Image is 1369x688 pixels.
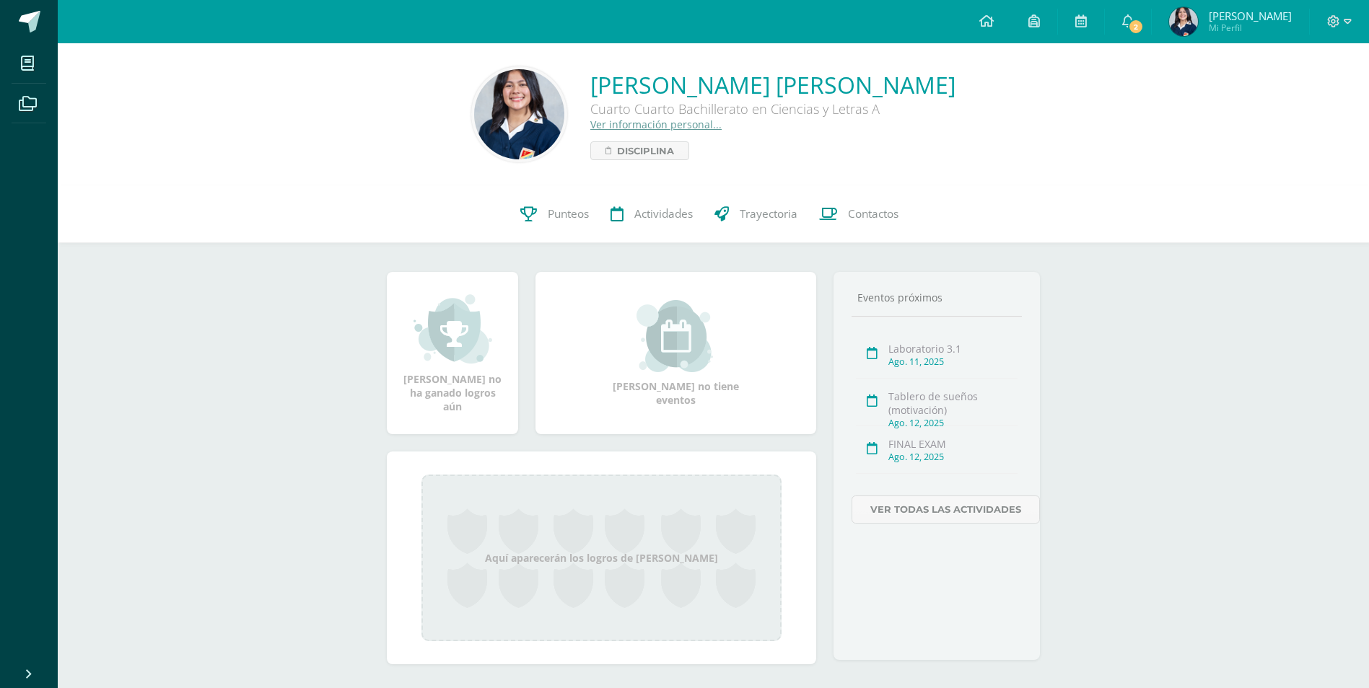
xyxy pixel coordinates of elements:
img: 4d89a96a88c37efae04caaf35d18482a.png [474,69,564,159]
div: Aquí aparecerán los logros de [PERSON_NAME] [421,475,782,641]
span: Punteos [548,206,589,221]
div: Cuarto Cuarto Bachillerato en Ciencias y Letras A [590,100,955,118]
a: Ver todas las actividades [852,495,1040,524]
div: Eventos próximos [852,291,1022,304]
div: [PERSON_NAME] no tiene eventos [604,300,748,407]
span: Contactos [848,206,898,221]
span: Actividades [634,206,693,221]
a: Trayectoria [704,185,808,243]
div: FINAL EXAM [888,437,1018,451]
a: Disciplina [590,141,689,160]
a: Actividades [600,185,704,243]
a: Contactos [808,185,909,243]
div: Laboratorio 3.1 [888,342,1018,356]
span: Disciplina [617,142,674,159]
img: 6328686b3bae3e949ba257b6aa868a48.png [1169,7,1198,36]
span: Trayectoria [740,206,797,221]
a: Ver información personal... [590,118,722,131]
img: achievement_small.png [414,293,492,365]
div: Ago. 12, 2025 [888,451,1018,463]
div: Tablero de sueños (motivación) [888,389,1018,417]
span: [PERSON_NAME] [1209,9,1292,23]
span: Mi Perfil [1209,22,1292,34]
span: 2 [1128,19,1144,35]
a: [PERSON_NAME] [PERSON_NAME] [590,69,955,100]
div: Ago. 11, 2025 [888,356,1018,368]
a: Punteos [509,185,600,243]
img: event_small.png [637,300,715,372]
div: Ago. 12, 2025 [888,417,1018,429]
div: [PERSON_NAME] no ha ganado logros aún [401,293,504,413]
